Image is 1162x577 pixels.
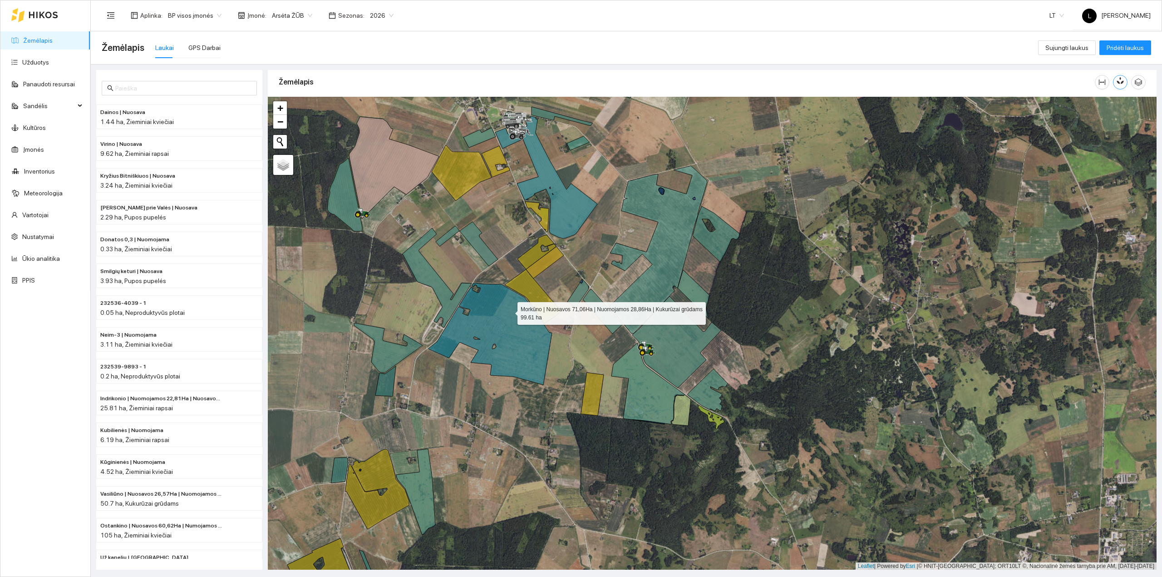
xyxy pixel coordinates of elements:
[23,146,44,153] a: Įmonės
[155,43,174,53] div: Laukai
[100,341,172,348] span: 3.11 ha, Žieminiai kviečiai
[24,189,63,197] a: Meteorologija
[140,10,162,20] span: Aplinka :
[273,101,287,115] a: Zoom in
[115,83,251,93] input: Paieška
[100,267,162,276] span: Smilgių keturi | Nuosava
[247,10,266,20] span: Įmonė :
[238,12,245,19] span: shop
[338,10,364,20] span: Sezonas :
[100,140,142,149] span: Virino | Nuosava
[100,331,157,339] span: Neim-3 | Nuomojama
[100,172,175,180] span: Kryžius Bitniškiuos | Nuosava
[23,37,53,44] a: Žemėlapis
[273,155,293,175] a: Layers
[22,233,54,240] a: Nustatymai
[856,562,1157,570] div: | Powered by © HNIT-[GEOGRAPHIC_DATA]; ORT10LT ©, Nacionalinė žemės tarnyba prie AM, [DATE]-[DATE]
[100,436,169,443] span: 6.19 ha, Žieminiai rapsai
[23,80,75,88] a: Panaudoti resursai
[100,373,180,380] span: 0.2 ha, Neproduktyvūs plotai
[100,500,179,507] span: 50.7 ha, Kukurūzai grūdams
[102,6,120,25] button: menu-fold
[23,97,75,115] span: Sandėlis
[100,404,173,412] span: 25.81 ha, Žieminiai rapsai
[917,563,918,569] span: |
[100,490,222,498] span: Vasiliūno | Nuosavos 26,57Ha | Nuomojamos 24,15Ha
[100,394,222,403] span: Indrikonio | Nuomojamos 22,81Ha | Nuosavos 3,00 Ha
[100,277,166,284] span: 3.93 ha, Pupos pupelės
[22,277,35,284] a: PPIS
[100,245,172,253] span: 0.33 ha, Žieminiai kviečiai
[858,563,874,569] a: Leaflet
[1099,40,1151,55] button: Pridėti laukus
[100,299,147,308] span: 232536-4039 - 1
[100,553,188,562] span: Už kapelių | Nuosava
[273,135,287,149] button: Initiate a new search
[329,12,336,19] span: calendar
[273,115,287,129] a: Zoom out
[1107,43,1144,53] span: Pridėti laukus
[272,9,312,22] span: Arsėta ŽŪB
[277,102,283,114] span: +
[100,204,197,212] span: Rolando prie Valės | Nuosava
[22,59,49,66] a: Užduotys
[1038,44,1096,51] a: Sujungti laukus
[1095,75,1109,90] button: column-width
[23,124,46,131] a: Kultūros
[168,9,222,22] span: BP visos įmonės
[22,255,60,262] a: Ūkio analitika
[100,309,185,316] span: 0.05 ha, Neproduktyvūs plotai
[100,532,172,539] span: 105 ha, Žieminiai kviečiai
[1045,43,1088,53] span: Sujungti laukus
[100,522,222,530] span: Ostankino | Nuosavos 60,62Ha | Numojamos 44,38Ha
[100,108,145,117] span: Dainos | Nuosava
[102,40,144,55] span: Žemėlapis
[107,85,113,91] span: search
[100,150,169,157] span: 9.62 ha, Žieminiai rapsai
[1088,9,1091,23] span: L
[100,235,169,244] span: Donatos 0,3 | Nuomojama
[100,426,163,435] span: Kubilienės | Nuomojama
[22,211,49,219] a: Vartotojai
[277,116,283,127] span: −
[1038,40,1096,55] button: Sujungti laukus
[100,118,174,125] span: 1.44 ha, Žieminiai kviečiai
[100,363,147,371] span: 232539-9893 - 1
[131,12,138,19] span: layout
[1099,44,1151,51] a: Pridėti laukus
[1049,9,1064,22] span: LT
[100,468,173,475] span: 4.52 ha, Žieminiai kviečiai
[906,563,916,569] a: Esri
[188,43,221,53] div: GPS Darbai
[100,214,166,221] span: 2.29 ha, Pupos pupelės
[279,69,1095,95] div: Žemėlapis
[1082,12,1151,19] span: [PERSON_NAME]
[1095,79,1109,86] span: column-width
[370,9,394,22] span: 2026
[100,182,172,189] span: 3.24 ha, Žieminiai kviečiai
[24,168,55,175] a: Inventorius
[107,11,115,20] span: menu-fold
[100,458,165,467] span: Kūginienės | Nuomojama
